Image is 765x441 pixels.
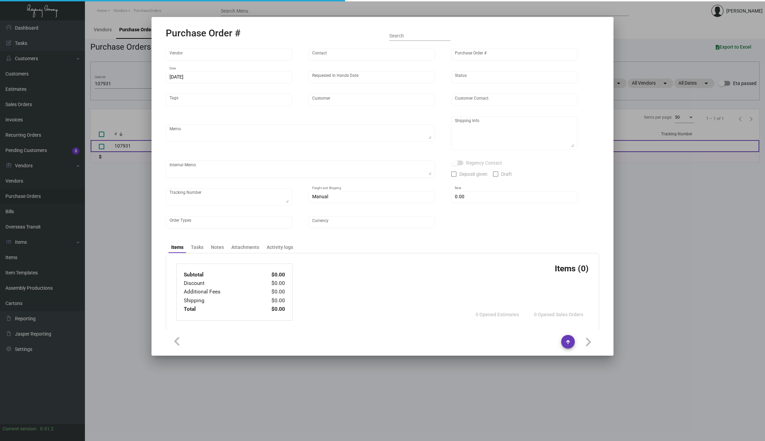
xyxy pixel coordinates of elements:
[312,194,328,199] span: Manual
[211,244,224,251] div: Notes
[3,425,37,432] div: Current version:
[257,296,285,305] td: $0.00
[257,288,285,296] td: $0.00
[171,244,183,251] div: Items
[183,296,257,305] td: Shipping
[257,279,285,288] td: $0.00
[183,305,257,313] td: Total
[40,425,54,432] div: 0.51.2
[183,271,257,279] td: Subtotal
[257,271,285,279] td: $0.00
[191,244,203,251] div: Tasks
[257,305,285,313] td: $0.00
[459,170,487,178] span: Deposit given
[183,279,257,288] td: Discount
[166,28,241,39] h2: Purchase Order #
[466,159,502,167] span: Regency Contact
[555,264,589,273] h3: Items (0)
[534,312,583,317] span: 0 Opened Sales Orders
[231,244,259,251] div: Attachments
[501,170,512,178] span: Draft
[470,308,524,321] button: 0 Opened Estimates
[267,244,293,251] div: Activity logs
[529,308,589,321] button: 0 Opened Sales Orders
[476,312,519,317] span: 0 Opened Estimates
[183,288,257,296] td: Additional Fees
